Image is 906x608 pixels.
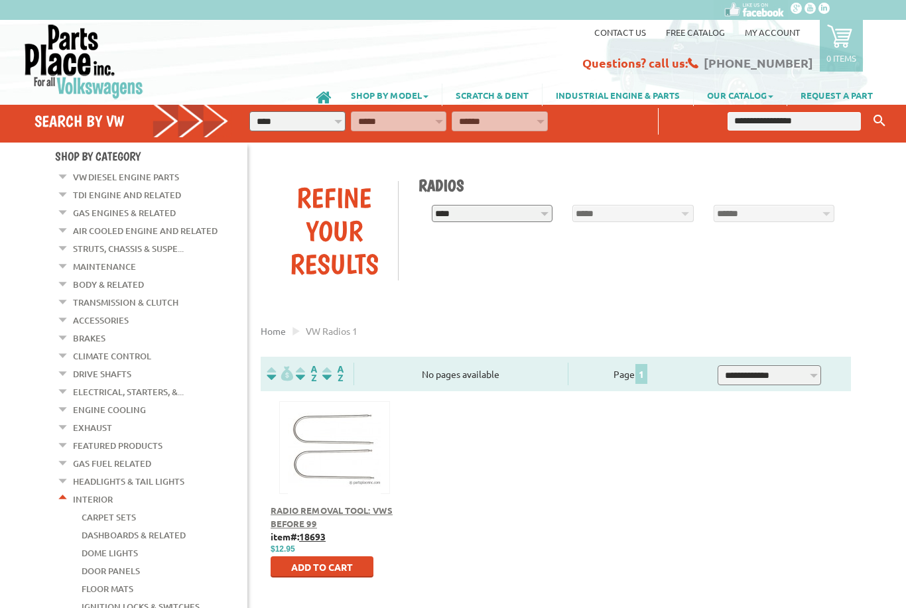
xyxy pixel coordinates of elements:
[73,330,105,347] a: Brakes
[271,181,398,280] div: Refine Your Results
[261,325,286,337] a: Home
[73,258,136,275] a: Maintenance
[787,84,886,106] a: REQUEST A PART
[82,562,140,579] a: Door Panels
[73,204,176,221] a: Gas Engines & Related
[543,84,693,106] a: INDUSTRIAL ENGINE & PARTS
[306,325,357,337] span: VW radios 1
[34,111,229,131] h4: Search by VW
[338,84,442,106] a: SHOP BY MODEL
[73,276,144,293] a: Body & Related
[291,561,353,573] span: Add to Cart
[82,509,136,526] a: Carpet Sets
[73,383,184,400] a: Electrical, Starters, &...
[271,556,373,578] button: Add to Cart
[568,363,694,385] div: Page
[73,168,179,186] a: VW Diesel Engine Parts
[442,84,542,106] a: SCRATCH & DENT
[82,580,133,597] a: Floor Mats
[419,176,842,195] h1: Radios
[73,419,112,436] a: Exhaust
[82,544,138,562] a: Dome Lights
[73,473,184,490] a: Headlights & Tail Lights
[354,367,568,381] div: No pages available
[73,437,162,454] a: Featured Products
[594,27,646,38] a: Contact us
[870,110,889,132] button: Keyword Search
[299,530,326,542] u: 18693
[82,526,186,544] a: Dashboards & Related
[271,544,295,554] span: $12.95
[635,364,647,384] span: 1
[73,240,184,257] a: Struts, Chassis & Suspe...
[73,491,113,508] a: Interior
[666,27,725,38] a: Free Catalog
[745,27,800,38] a: My Account
[73,401,146,418] a: Engine Cooling
[267,366,293,381] img: filterpricelow.svg
[73,365,131,383] a: Drive Shafts
[73,222,218,239] a: Air Cooled Engine and Related
[320,366,346,381] img: Sort by Sales Rank
[73,312,129,329] a: Accessories
[271,530,326,542] b: item#:
[293,366,320,381] img: Sort by Headline
[55,149,247,163] h4: Shop By Category
[826,52,856,64] p: 0 items
[23,23,145,99] img: Parts Place Inc!
[73,347,151,365] a: Climate Control
[73,294,178,311] a: Transmission & Clutch
[820,20,863,72] a: 0 items
[694,84,787,106] a: OUR CATALOG
[73,455,151,472] a: Gas Fuel Related
[73,186,181,204] a: TDI Engine and Related
[271,505,393,529] a: Radio Removal Tool: VWs before 99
